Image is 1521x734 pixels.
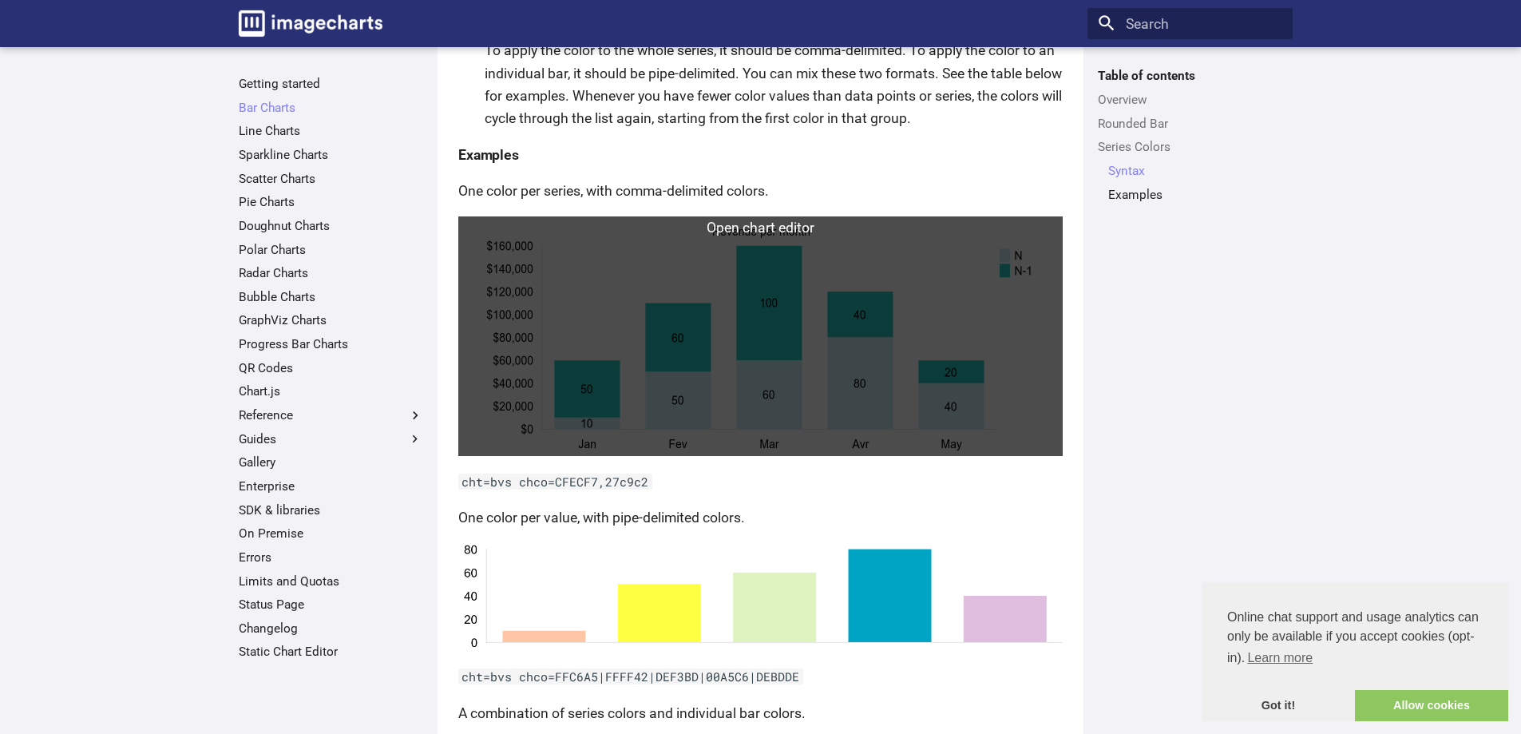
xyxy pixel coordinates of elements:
[1098,116,1282,132] a: Rounded Bar
[239,502,423,518] a: SDK & libraries
[239,100,423,116] a: Bar Charts
[239,242,423,258] a: Polar Charts
[239,123,423,139] a: Line Charts
[1098,163,1282,203] nav: Series Colors
[485,17,1063,129] li: : An to apply to a series or individual bar. To apply the color to the whole series, it should be...
[239,383,423,399] a: Chart.js
[1108,163,1282,179] a: Syntax
[239,147,423,163] a: Sparkline Charts
[239,360,423,376] a: QR Codes
[1087,68,1293,202] nav: Table of contents
[239,621,423,637] a: Changelog
[458,506,1063,529] p: One color per value, with pipe-delimited colors.
[239,644,423,660] a: Static Chart Editor
[1098,92,1282,108] a: Overview
[458,543,1063,651] img: chart
[1202,582,1508,721] div: cookieconsent
[1202,690,1355,722] a: dismiss cookie message
[458,180,1063,202] p: One color per series, with comma-delimited colors.
[1355,690,1508,722] a: allow cookies
[239,218,423,234] a: Doughnut Charts
[239,312,423,328] a: GraphViz Charts
[239,478,423,494] a: Enterprise
[458,474,652,490] code: cht=bvs chco=CFECF7,27c9c2
[1245,646,1315,670] a: learn more about cookies
[1098,139,1282,155] a: Series Colors
[239,336,423,352] a: Progress Bar Charts
[458,144,1063,166] h4: Examples
[239,265,423,281] a: Radar Charts
[239,289,423,305] a: Bubble Charts
[239,171,423,187] a: Scatter Charts
[239,597,423,613] a: Status Page
[239,526,423,542] a: On Premise
[239,407,423,423] label: Reference
[239,431,423,447] label: Guides
[239,550,423,565] a: Errors
[239,194,423,210] a: Pie Charts
[239,454,423,470] a: Gallery
[232,3,390,43] a: Image-Charts documentation
[239,76,423,92] a: Getting started
[1108,187,1282,203] a: Examples
[1087,8,1293,40] input: Search
[458,702,1063,724] p: A combination of series colors and individual bar colors.
[239,573,423,589] a: Limits and Quotas
[1227,608,1483,670] span: Online chat support and usage analytics can only be available if you accept cookies (opt-in).
[239,10,382,37] img: logo
[1087,68,1293,84] label: Table of contents
[458,669,803,684] code: cht=bvs chco=FFC6A5|FFFF42|DEF3BD|00A5C6|DEBDDE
